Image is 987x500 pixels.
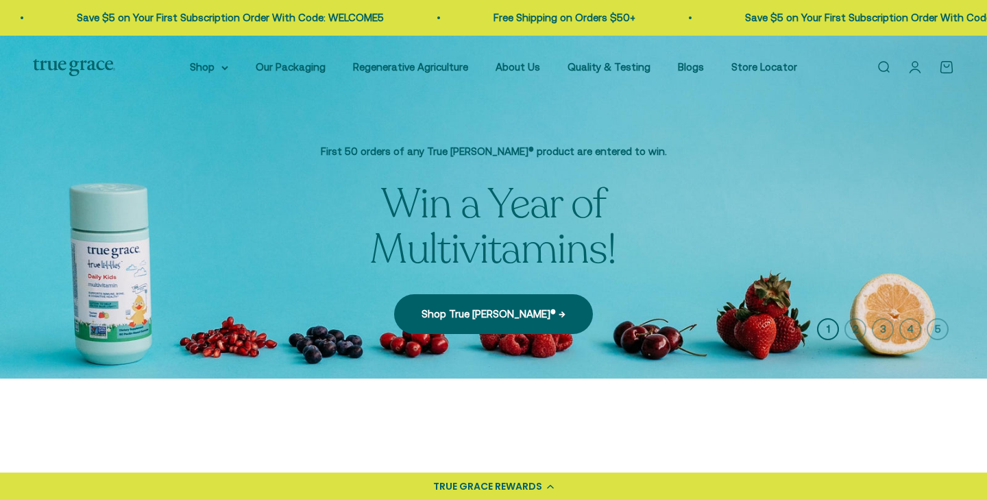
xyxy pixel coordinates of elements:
[568,61,650,73] a: Quality & Testing
[267,143,720,160] p: First 50 orders of any True [PERSON_NAME]® product are entered to win.
[353,61,468,73] a: Regenerative Agriculture
[256,61,326,73] a: Our Packaging
[899,318,921,340] button: 4
[731,61,797,73] a: Store Locator
[370,176,617,278] split-lines: Win a Year of Multivitamins!
[817,318,839,340] button: 1
[678,61,704,73] a: Blogs
[927,318,949,340] button: 5
[394,294,593,334] a: Shop True [PERSON_NAME]® →
[496,61,540,73] a: About Us
[844,318,866,340] button: 2
[872,318,894,340] button: 3
[491,12,633,23] a: Free Shipping on Orders $50+
[74,10,381,26] p: Save $5 on Your First Subscription Order With Code: WELCOME5
[190,59,228,75] summary: Shop
[433,479,542,494] div: TRUE GRACE REWARDS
